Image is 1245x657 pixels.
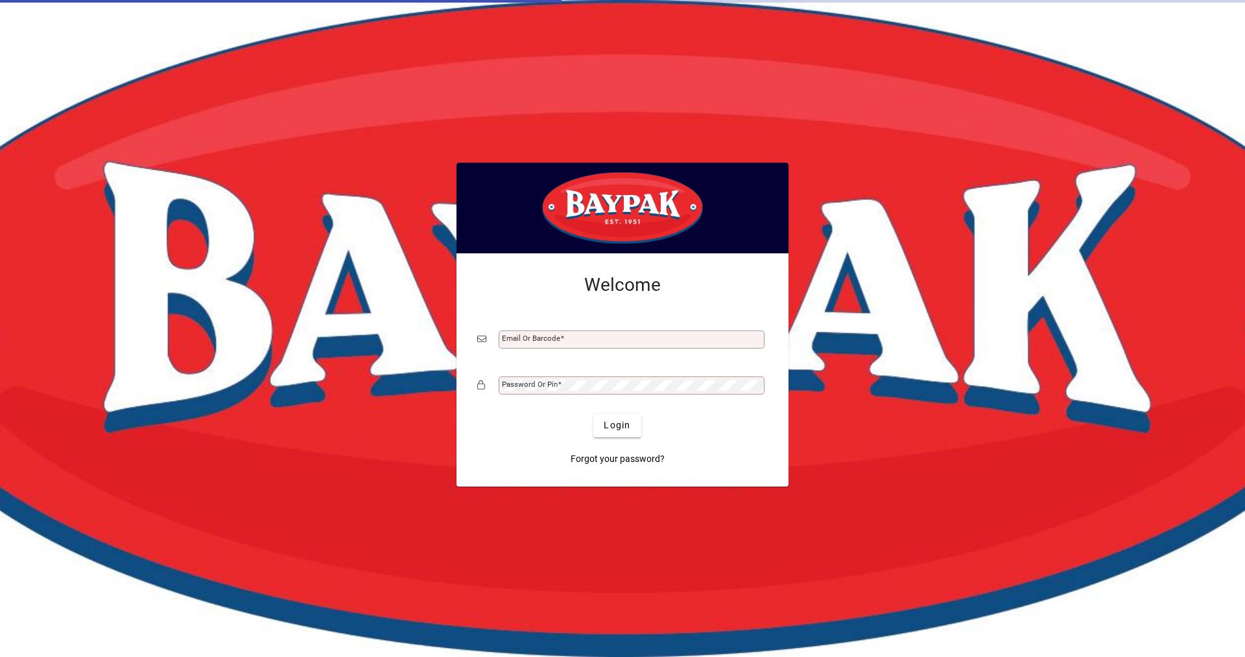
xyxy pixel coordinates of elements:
span: Login [604,419,630,432]
mat-label: Email or Barcode [502,334,560,343]
mat-label: Password or Pin [502,380,558,389]
button: Login [593,414,641,437]
span: Forgot your password? [571,452,665,466]
h2: Welcome [477,274,768,296]
a: Forgot your password? [565,448,670,471]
